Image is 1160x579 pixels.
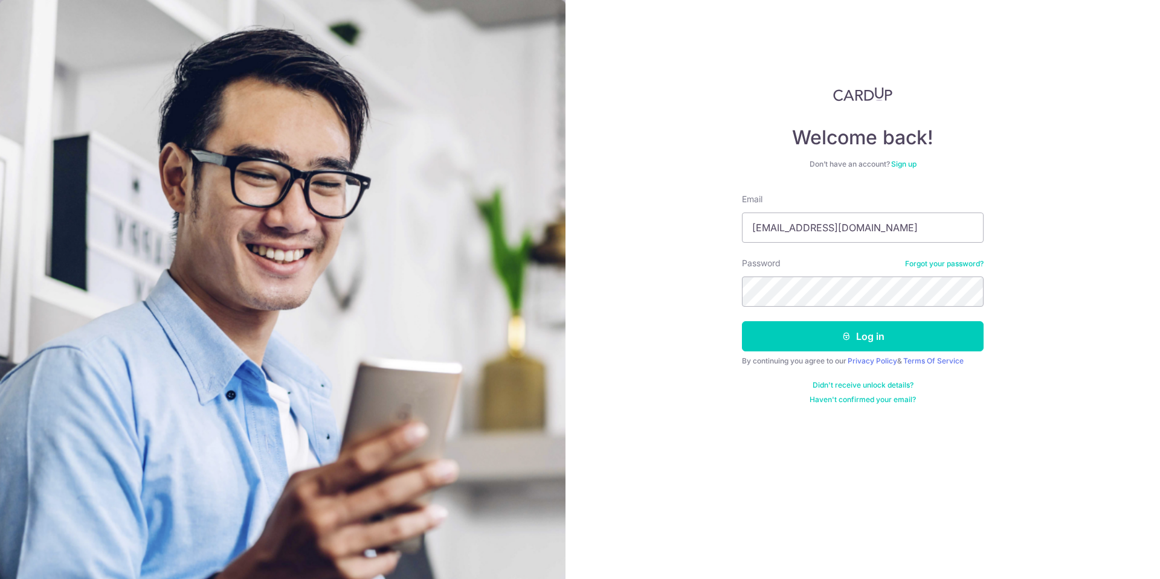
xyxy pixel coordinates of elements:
a: Haven't confirmed your email? [810,395,916,405]
input: Enter your Email [742,213,984,243]
a: Forgot your password? [905,259,984,269]
button: Log in [742,321,984,351]
a: Sign up [891,159,917,168]
img: CardUp Logo [833,87,892,101]
div: By continuing you agree to our & [742,356,984,366]
div: Don’t have an account? [742,159,984,169]
label: Email [742,193,762,205]
a: Didn't receive unlock details? [813,380,913,390]
h4: Welcome back! [742,126,984,150]
a: Terms Of Service [903,356,964,365]
a: Privacy Policy [848,356,897,365]
label: Password [742,257,781,269]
